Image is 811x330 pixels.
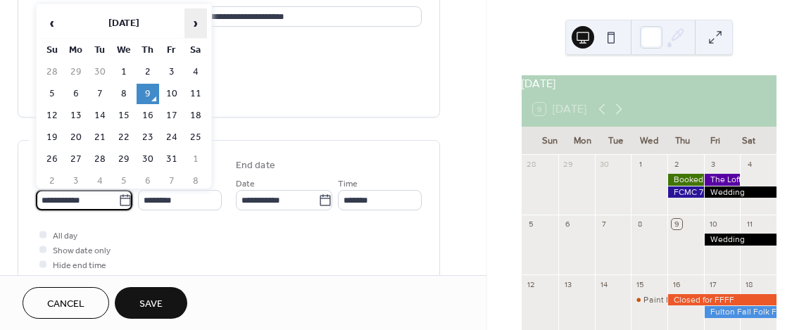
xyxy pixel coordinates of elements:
[184,62,207,82] td: 4
[184,171,207,191] td: 8
[53,243,111,258] span: Show date only
[65,171,87,191] td: 3
[236,158,275,173] div: End date
[672,219,682,229] div: 9
[184,127,207,148] td: 25
[161,40,183,61] th: Fr
[23,287,109,319] button: Cancel
[89,62,111,82] td: 30
[666,127,699,155] div: Thu
[137,40,159,61] th: Th
[139,297,163,312] span: Save
[89,84,111,104] td: 7
[732,127,765,155] div: Sat
[635,219,646,229] div: 8
[41,40,63,61] th: Su
[631,294,667,306] div: Paint Night W/Charlie's Art & Soul
[704,306,777,318] div: Fulton Fall Folk Festival Weekend - Venue Not Available
[184,149,207,170] td: 1
[53,229,77,243] span: All day
[566,127,599,155] div: Mon
[137,62,159,82] td: 2
[161,106,183,126] td: 17
[41,84,63,104] td: 5
[599,279,610,289] div: 14
[42,9,63,37] span: ‹
[137,106,159,126] td: 16
[161,127,183,148] td: 24
[744,159,755,170] div: 4
[137,127,159,148] td: 23
[113,127,135,148] td: 22
[704,174,741,186] div: The Loft - Booked
[562,159,573,170] div: 29
[599,127,632,155] div: Tue
[599,159,610,170] div: 30
[89,127,111,148] td: 21
[115,287,187,319] button: Save
[704,234,777,246] div: Wedding
[113,171,135,191] td: 5
[41,171,63,191] td: 2
[562,219,573,229] div: 6
[667,294,777,306] div: Closed for FFFF
[161,62,183,82] td: 3
[699,127,732,155] div: Fri
[672,159,682,170] div: 2
[65,62,87,82] td: 29
[185,9,206,37] span: ›
[708,159,719,170] div: 3
[708,279,719,289] div: 17
[137,84,159,104] td: 9
[526,279,536,289] div: 12
[184,40,207,61] th: Sa
[744,219,755,229] div: 11
[704,186,777,198] div: Wedding
[236,177,255,191] span: Date
[184,106,207,126] td: 18
[47,297,84,312] span: Cancel
[41,149,63,170] td: 26
[41,62,63,82] td: 28
[562,279,573,289] div: 13
[672,279,682,289] div: 16
[137,149,159,170] td: 30
[137,171,159,191] td: 6
[161,171,183,191] td: 7
[113,62,135,82] td: 1
[65,149,87,170] td: 27
[89,40,111,61] th: Tu
[41,127,63,148] td: 19
[599,219,610,229] div: 7
[161,84,183,104] td: 10
[89,106,111,126] td: 14
[113,84,135,104] td: 8
[113,106,135,126] td: 15
[338,177,358,191] span: Time
[184,84,207,104] td: 11
[65,84,87,104] td: 6
[65,8,183,39] th: [DATE]
[113,40,135,61] th: We
[667,186,704,198] div: FCMC 75th Anniversary Celebration
[744,279,755,289] div: 18
[53,258,106,273] span: Hide end time
[533,127,566,155] div: Sun
[89,149,111,170] td: 28
[41,106,63,126] td: 12
[526,219,536,229] div: 5
[635,279,646,289] div: 15
[526,159,536,170] div: 28
[522,75,777,92] div: [DATE]
[635,159,646,170] div: 1
[65,106,87,126] td: 13
[89,171,111,191] td: 4
[708,219,719,229] div: 10
[113,149,135,170] td: 29
[65,127,87,148] td: 20
[161,149,183,170] td: 31
[667,174,704,186] div: Booked for Fulton County Medical Center 75 Anniversary Celebration & the FCMC Foundation Gratitud...
[65,40,87,61] th: Mo
[633,127,666,155] div: Wed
